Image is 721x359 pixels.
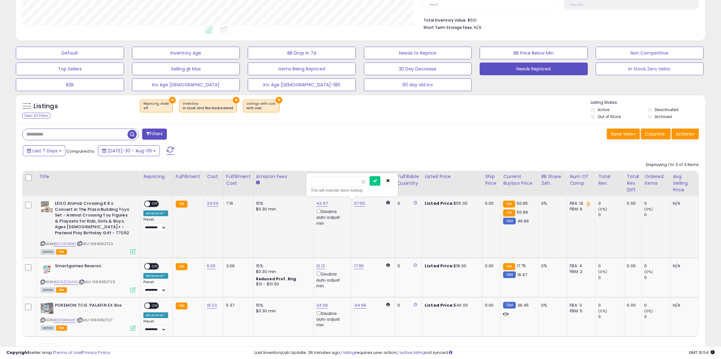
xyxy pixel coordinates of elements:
[41,302,53,314] img: 510aefDX-zL._SL40_.jpg
[233,97,239,103] button: ×
[55,201,132,237] b: LEGO Animal Crossing K.K.s Concert in The Plaza Building Toys Set - Animal Crossing Toy Figures &...
[485,263,495,269] div: 0.00
[176,302,187,309] small: FBA
[316,200,328,207] a: 42.47
[598,107,609,112] label: Active
[673,201,694,206] div: N/A
[41,201,53,213] img: 51T25aMr8xL._SL40_.jpg
[570,302,591,308] div: FBA: 3
[6,350,110,356] div: seller snap | |
[644,302,670,308] div: 0
[316,302,328,309] a: 34.09
[354,263,364,269] a: 17.95
[570,206,591,212] div: FBM: 6
[485,201,495,206] div: 0.00
[16,78,124,91] button: B2B
[55,263,132,271] b: Smartgames Reverso
[150,264,160,269] span: OFF
[316,310,347,328] div: Disable auto adjust min
[689,349,715,356] span: 2025-08-14 10:54 GMT
[425,263,454,269] b: Listed Price:
[316,208,347,226] div: Disable auto adjust min
[256,269,309,275] div: $0.30 min
[41,263,136,292] div: ASIN:
[341,349,355,356] a: 1 listing
[673,263,694,269] div: N/A
[176,201,187,208] small: FBA
[82,349,110,356] a: Privacy Policy
[108,148,152,154] span: [DATE]-30 - Aug-05
[423,16,694,23] li: $501
[54,317,76,323] a: B0D1XMXLMF
[256,276,298,282] b: Reduced Prof. Rng.
[248,78,356,91] button: Inv Age [DEMOGRAPHIC_DATA]-180
[397,263,417,269] div: 0
[150,201,160,207] span: OFF
[176,263,187,270] small: FBA
[598,114,621,119] label: Out of Stock
[41,325,55,331] span: All listings currently available for purchase on Amazon
[364,63,472,75] button: 30 Day Decrease
[503,218,515,224] small: FBM
[570,308,591,314] div: FBM: 5
[570,201,591,206] div: FBA: 13
[598,173,621,187] div: Total Rev.
[480,47,588,59] button: BB Price Below Min
[150,303,160,309] span: OFF
[54,279,78,285] a: B0D6Z2ZHVG
[98,145,160,156] button: [DATE]-30 - Aug-05
[54,241,76,247] a: B0CV2F9R81
[541,302,562,308] div: 0%
[423,17,467,23] b: Total Inventory Value:
[627,201,637,206] div: 0.00
[143,217,168,232] div: Preset:
[248,47,356,59] button: BB Drop in 7d
[570,263,591,269] div: FBA: 4
[425,263,477,269] div: $18.00
[256,180,260,186] small: Amazon Fees.
[132,78,240,91] button: Inv Age [DEMOGRAPHIC_DATA]
[354,200,365,207] a: 57.50
[16,63,124,75] button: Top Sellers
[169,97,176,103] button: ×
[423,25,473,30] b: Short Term Storage Fees:
[207,200,219,207] a: 24.00
[480,63,588,75] button: Needs Repriced
[6,349,29,356] strong: Copyright
[226,173,251,187] div: Fulfillment Cost
[22,113,50,119] div: Clear All Filters
[143,273,168,279] div: Amazon AI *
[644,309,653,314] small: (0%)
[66,148,95,154] span: Compared to:
[32,148,57,154] span: Last 7 Days
[627,173,639,193] div: Total Rev. Diff.
[41,201,136,254] div: ASIN:
[655,107,678,112] label: Deactivated
[397,173,419,187] div: Fulfillable Quantity
[246,101,276,111] span: Listings with cost :
[55,302,132,310] b: POKEMON TCG: PALAFIN EX Box
[644,173,667,187] div: Ordered Items
[34,102,58,111] h5: Listings
[541,173,564,187] div: BB Share 24h.
[541,263,562,269] div: 0%
[598,207,607,212] small: (0%)
[627,302,637,308] div: 0.00
[503,263,515,270] small: FBA
[256,308,309,314] div: $0.30 min
[644,269,653,274] small: (0%)
[598,269,607,274] small: (0%)
[503,173,536,187] div: Current Buybox Price
[27,345,73,351] span: Show: entries
[596,47,704,59] button: Non Competitive
[485,302,495,308] div: 0.00
[256,263,309,269] div: 15%
[503,201,515,208] small: FBA
[176,173,201,180] div: Fulfillment
[183,106,233,110] div: in stock and fba backordered
[503,209,515,216] small: FBA
[364,47,472,59] button: Needs to Reprice
[644,212,670,218] div: 0
[246,106,276,110] div: with cost
[644,201,670,206] div: 0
